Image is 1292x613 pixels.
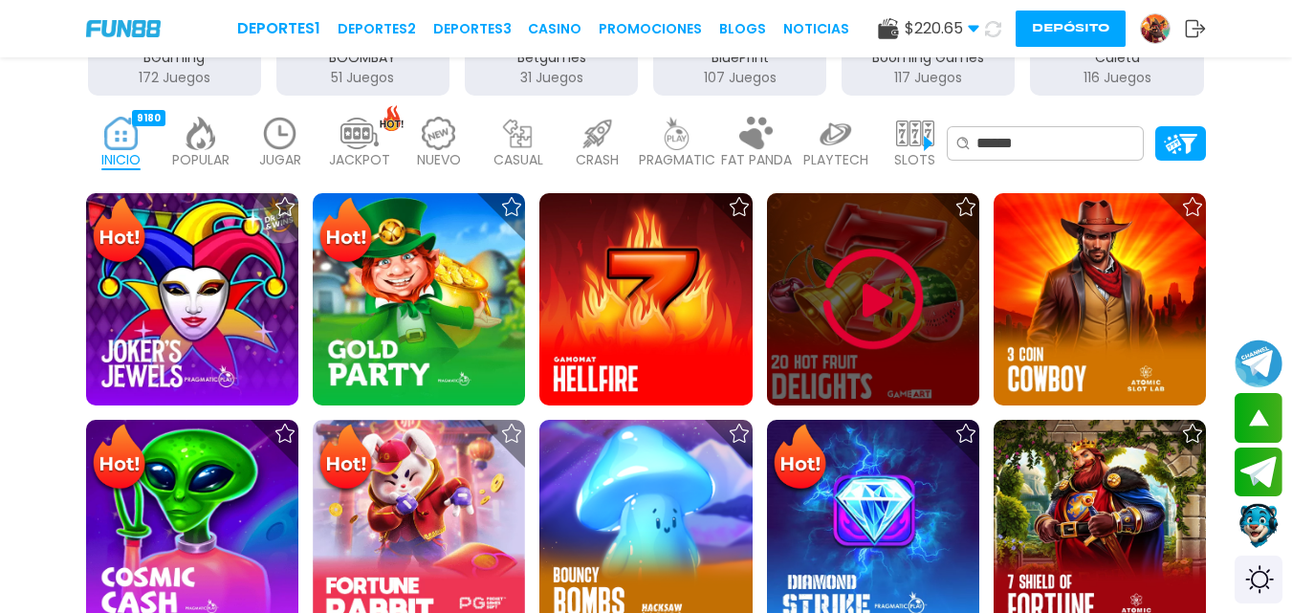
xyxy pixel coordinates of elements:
[653,48,826,68] p: BluePrint
[1164,134,1197,154] img: Platform Filter
[842,68,1015,88] p: 117 Juegos
[338,19,416,39] a: Deportes2
[88,68,261,88] p: 172 Juegos
[783,19,849,39] a: NOTICIAS
[86,20,161,36] img: Company Logo
[88,195,150,270] img: Hot
[769,422,831,496] img: Hot
[86,193,298,405] img: Joker's Jewels
[639,150,715,170] p: PRAGMATIC
[88,48,261,68] p: BGaming
[653,68,826,88] p: 107 Juegos
[417,150,461,170] p: NUEVO
[579,117,617,150] img: crash_light.webp
[1235,448,1282,497] button: Join telegram
[172,150,230,170] p: POPULAR
[276,68,449,88] p: 51 Juegos
[994,193,1206,405] img: 3 Coin Cowboy
[576,150,619,170] p: CRASH
[433,19,512,39] a: Deportes3
[803,150,868,170] p: PLAYTECH
[1235,501,1282,551] button: Contact customer service
[102,117,141,150] img: home_active.webp
[1235,393,1282,443] button: scroll up
[894,150,935,170] p: SLOTS
[658,117,696,150] img: pragmatic_light.webp
[719,19,766,39] a: BLOGS
[499,117,537,150] img: casual_light.webp
[905,17,979,40] span: $ 220.65
[1141,14,1170,43] img: Avatar
[737,117,776,150] img: fat_panda_light.webp
[101,150,141,170] p: INICIO
[259,150,301,170] p: JUGAR
[132,110,165,126] div: 9180
[599,19,702,39] a: Promociones
[182,117,220,150] img: popular_light.webp
[315,195,377,270] img: Hot
[420,117,458,150] img: new_light.webp
[237,17,320,40] a: Deportes1
[1030,68,1203,88] p: 116 Juegos
[465,48,638,68] p: Betgames
[1235,339,1282,388] button: Join telegram channel
[313,193,525,405] img: Gold Party
[380,105,404,131] img: hot
[1016,11,1126,47] button: Depósito
[816,242,931,357] img: Play Game
[315,422,377,496] img: Hot
[276,48,449,68] p: BOOMBAY
[340,117,379,150] img: jackpot_light.webp
[1030,48,1203,68] p: Caleta
[539,193,752,405] img: Hellfire
[1235,556,1282,603] div: Switch theme
[329,150,390,170] p: JACKPOT
[465,68,638,88] p: 31 Juegos
[842,48,1015,68] p: Booming Games
[721,150,792,170] p: FAT PANDA
[493,150,543,170] p: CASUAL
[261,117,299,150] img: recent_light.webp
[896,117,934,150] img: slots_light.webp
[1140,13,1185,44] a: Avatar
[528,19,581,39] a: CASINO
[817,117,855,150] img: playtech_light.webp
[88,422,150,496] img: Hot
